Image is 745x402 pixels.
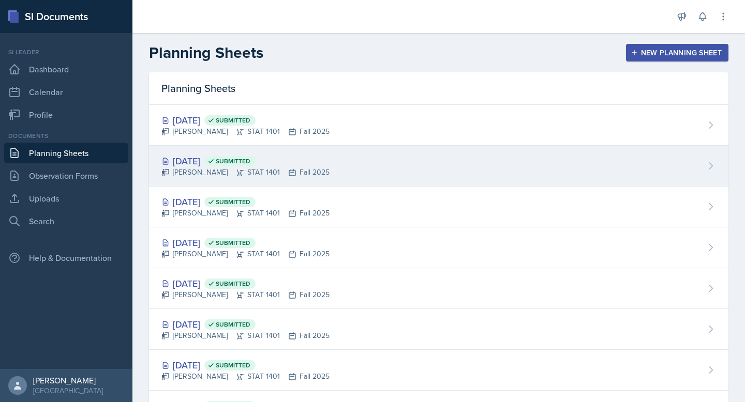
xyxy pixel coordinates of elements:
a: [DATE] Submitted [PERSON_NAME]STAT 1401Fall 2025 [149,309,728,350]
span: Submitted [216,239,250,247]
div: [PERSON_NAME] STAT 1401 Fall 2025 [161,208,330,219]
a: [DATE] Submitted [PERSON_NAME]STAT 1401Fall 2025 [149,105,728,146]
span: Submitted [216,320,250,329]
div: Planning Sheets [149,72,728,105]
div: [PERSON_NAME] STAT 1401 Fall 2025 [161,167,330,178]
div: [DATE] [161,195,330,209]
div: [PERSON_NAME] STAT 1401 Fall 2025 [161,330,330,341]
div: [PERSON_NAME] STAT 1401 Fall 2025 [161,249,330,259]
div: New Planning Sheet [633,49,722,57]
span: Submitted [216,280,250,288]
span: Submitted [216,361,250,369]
button: New Planning Sheet [626,44,728,61]
div: Help & Documentation [4,248,128,268]
div: [DATE] [161,276,330,290]
div: [DATE] [161,154,330,168]
a: Dashboard [4,59,128,80]
div: [DATE] [161,358,330,372]
div: Documents [4,131,128,141]
a: Uploads [4,188,128,209]
span: Submitted [216,157,250,165]
a: [DATE] Submitted [PERSON_NAME]STAT 1401Fall 2025 [149,146,728,187]
div: [GEOGRAPHIC_DATA] [33,385,103,396]
a: [DATE] Submitted [PERSON_NAME]STAT 1401Fall 2025 [149,187,728,227]
span: Submitted [216,116,250,125]
div: [DATE] [161,317,330,331]
a: Observation Forms [4,165,128,186]
div: [DATE] [161,113,330,127]
a: Search [4,211,128,231]
span: Submitted [216,198,250,206]
div: [PERSON_NAME] [33,375,103,385]
h2: Planning Sheets [149,43,263,62]
div: [PERSON_NAME] STAT 1401 Fall 2025 [161,289,330,300]
div: [PERSON_NAME] STAT 1401 Fall 2025 [161,371,330,382]
div: Si leader [4,48,128,57]
a: [DATE] Submitted [PERSON_NAME]STAT 1401Fall 2025 [149,350,728,391]
a: [DATE] Submitted [PERSON_NAME]STAT 1401Fall 2025 [149,268,728,309]
a: Planning Sheets [4,143,128,163]
a: Calendar [4,82,128,102]
div: [PERSON_NAME] STAT 1401 Fall 2025 [161,126,330,137]
a: [DATE] Submitted [PERSON_NAME]STAT 1401Fall 2025 [149,227,728,268]
a: Profile [4,104,128,125]
div: [DATE] [161,236,330,250]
